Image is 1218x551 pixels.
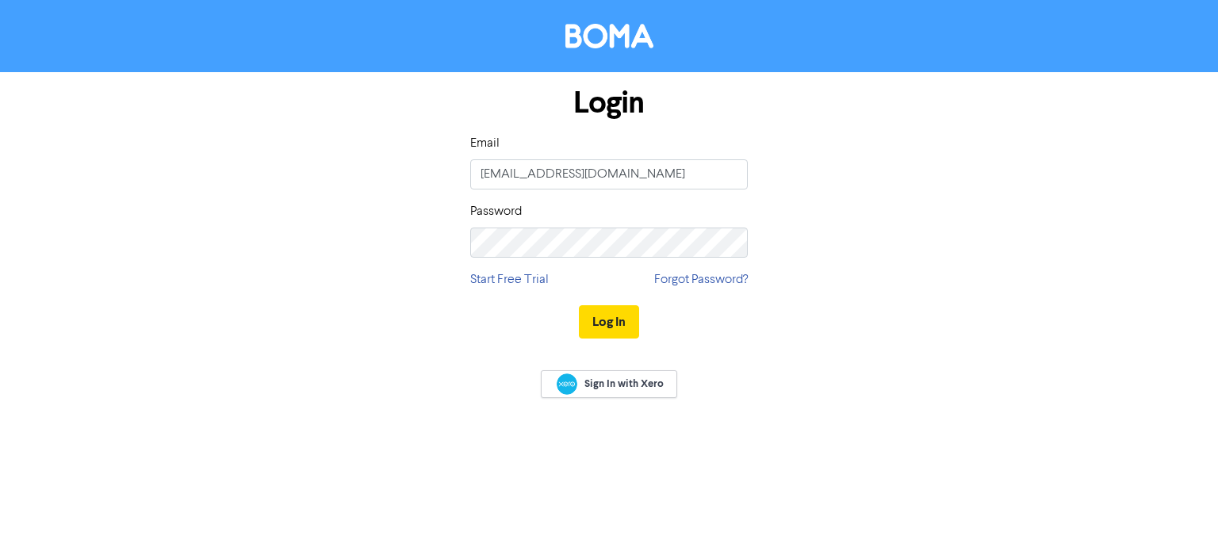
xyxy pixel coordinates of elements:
[654,270,748,289] a: Forgot Password?
[470,134,500,153] label: Email
[470,85,748,121] h1: Login
[584,377,664,391] span: Sign In with Xero
[541,370,677,398] a: Sign In with Xero
[557,373,577,395] img: Xero logo
[579,305,639,339] button: Log In
[470,202,522,221] label: Password
[1139,475,1218,551] iframe: Chat Widget
[565,24,653,48] img: BOMA Logo
[470,270,549,289] a: Start Free Trial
